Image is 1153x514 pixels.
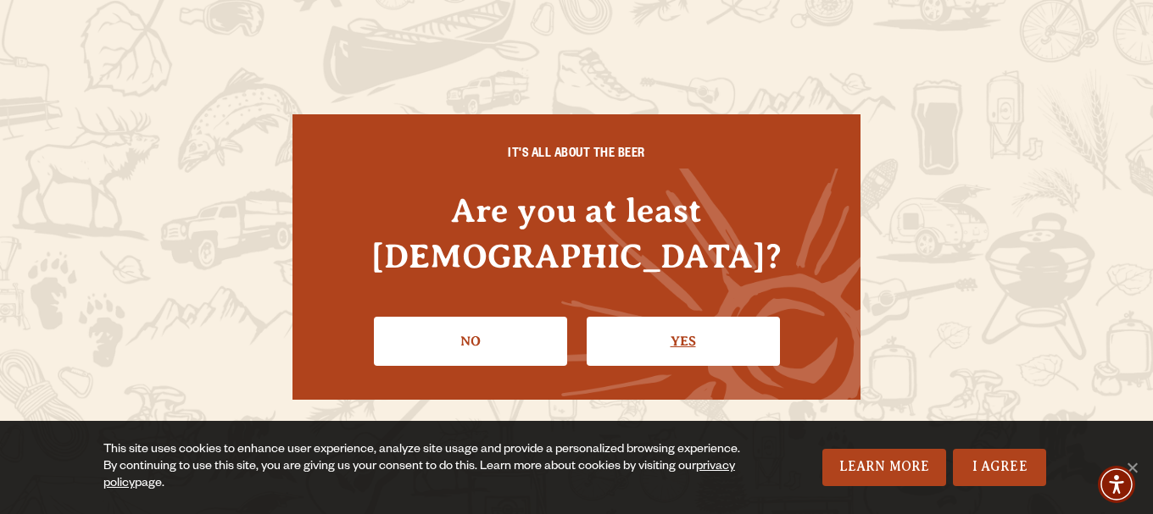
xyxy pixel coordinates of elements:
div: Accessibility Menu [1098,466,1135,503]
h4: Are you at least [DEMOGRAPHIC_DATA]? [326,188,827,278]
a: I Agree [953,449,1046,486]
div: This site uses cookies to enhance user experience, analyze site usage and provide a personalized ... [103,442,744,493]
a: Confirm I'm 21 or older [587,317,780,366]
a: No [374,317,567,366]
h6: IT'S ALL ABOUT THE BEER [326,148,827,163]
a: Learn More [822,449,947,486]
a: privacy policy [103,461,735,491]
